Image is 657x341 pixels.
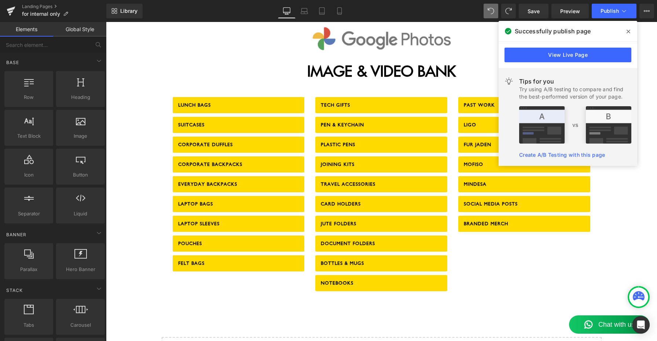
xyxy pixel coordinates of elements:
span: Chat with us [496,13,532,21]
span: PAST WORK [358,75,389,91]
span: MINDESA [358,154,381,170]
button: More [639,4,654,18]
span: Tabs [7,321,51,329]
span: FUR JADEN [358,115,385,131]
a: PLASTIC PENS [209,115,341,131]
span: Text Block [7,132,51,140]
button: Publish [592,4,636,18]
span: Stack [5,287,23,294]
a: MOFISO [352,134,484,151]
a: Laptop [296,4,313,18]
span: CORPORATE BACKPACKS [72,134,136,151]
span: FELT BAGS [72,233,99,249]
span: MOFISO [358,134,377,151]
span: BRANDED MERCH [358,194,402,210]
span: LAPTOP SLEEVES [72,194,114,210]
span: JOINING KITS [215,134,249,151]
h1: IMAGE & VIDEO BANK [61,38,490,59]
div: Try using A/B testing to compare and find the best-performed version of your page. [519,86,631,100]
span: Parallax [7,266,51,273]
span: Image [58,132,103,140]
a: EVERYDAY BACKPACKS [67,154,199,170]
span: TRAVEL ACCESSORIES [215,154,269,170]
a: NOTEBOOKS [209,253,341,269]
span: Liquid [58,210,103,218]
button: Undo [484,4,498,18]
div: Open Intercom Messenger [632,316,650,334]
span: BOTTLES & MUGS [215,233,258,249]
a: Landing Pages [22,4,106,10]
a: BRANDED MERCH [352,194,484,210]
a: LUNCH BAGS [67,75,199,91]
a: CORPORATE DUFFLES [67,115,199,131]
span: Preview [560,7,580,15]
span: Icon [7,171,51,179]
a: FELT BAGS [67,233,199,249]
span: PEN & KEYCHAIN [215,95,258,111]
a: JUTE FOLDERS [209,194,341,210]
span: Successfully publish page [515,27,591,36]
span: Carousel [58,321,103,329]
span: LIGO [358,95,370,111]
span: Row [7,93,51,101]
span: TECH GIFTS [215,75,244,91]
a: LAPTOP SLEEVES [67,194,199,210]
a: SUITCASES [67,95,199,111]
a: BOTTLES & MUGS [209,233,341,249]
span: CARD HOLDERS [215,174,255,190]
a: CORPORATE BACKPACKS [67,134,199,151]
a: PAST WORK [352,75,484,91]
span: Publish [601,8,619,14]
button: Redo [501,4,516,18]
a: FUR JADEN [352,115,484,131]
span: for internal only [22,11,60,17]
span: EVERYDAY BACKPACKS [72,154,131,170]
img: light.svg [504,77,513,86]
span: Heading [58,93,103,101]
a: LIGO [352,95,484,111]
a: POUCHES [67,214,199,230]
a: MINDESA [352,154,484,170]
a: CARD HOLDERS [209,174,341,190]
a: View Live Page [504,48,631,62]
span: PLASTIC PENS [215,115,249,131]
a: TECH GIFTS [209,75,341,91]
span: POUCHES [72,214,96,230]
a: Mobile [331,4,348,18]
a: Desktop [278,4,296,18]
span: JUTE FOLDERS [215,194,250,210]
span: LAPTOP BAGS [72,174,107,190]
a: DOCUMENT FOLDERS [209,214,341,230]
span: LUNCH BAGS [72,75,105,91]
img: tip.png [519,106,631,144]
span: Save [528,7,540,15]
span: CORPORATE DUFFLES [72,115,127,131]
span: Base [5,59,20,66]
a: New Library [106,4,143,18]
a: Global Style [53,22,106,37]
span: Hero Banner [58,266,103,273]
img: whatsapp-icon.svg [482,12,491,21]
a: PEN & KEYCHAIN [209,95,341,111]
div: Tips for you [519,77,631,86]
a: Preview [551,4,589,18]
span: Separator [7,210,51,218]
a: TRAVEL ACCESSORIES [209,154,341,170]
span: Button [58,171,103,179]
span: NOTEBOOKS [215,253,247,269]
span: DOCUMENT FOLDERS [215,214,269,230]
span: Banner [5,231,27,238]
button: Chat with us [467,7,547,26]
span: SOCIAL MEDIA POSTS [358,174,412,190]
a: Create A/B Testing with this page [519,152,605,158]
a: SOCIAL MEDIA POSTS [352,174,484,190]
a: LAPTOP BAGS [67,174,199,190]
a: Tablet [313,4,331,18]
span: Library [120,8,137,14]
a: JOINING KITS [209,134,341,151]
span: SUITCASES [72,95,99,111]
